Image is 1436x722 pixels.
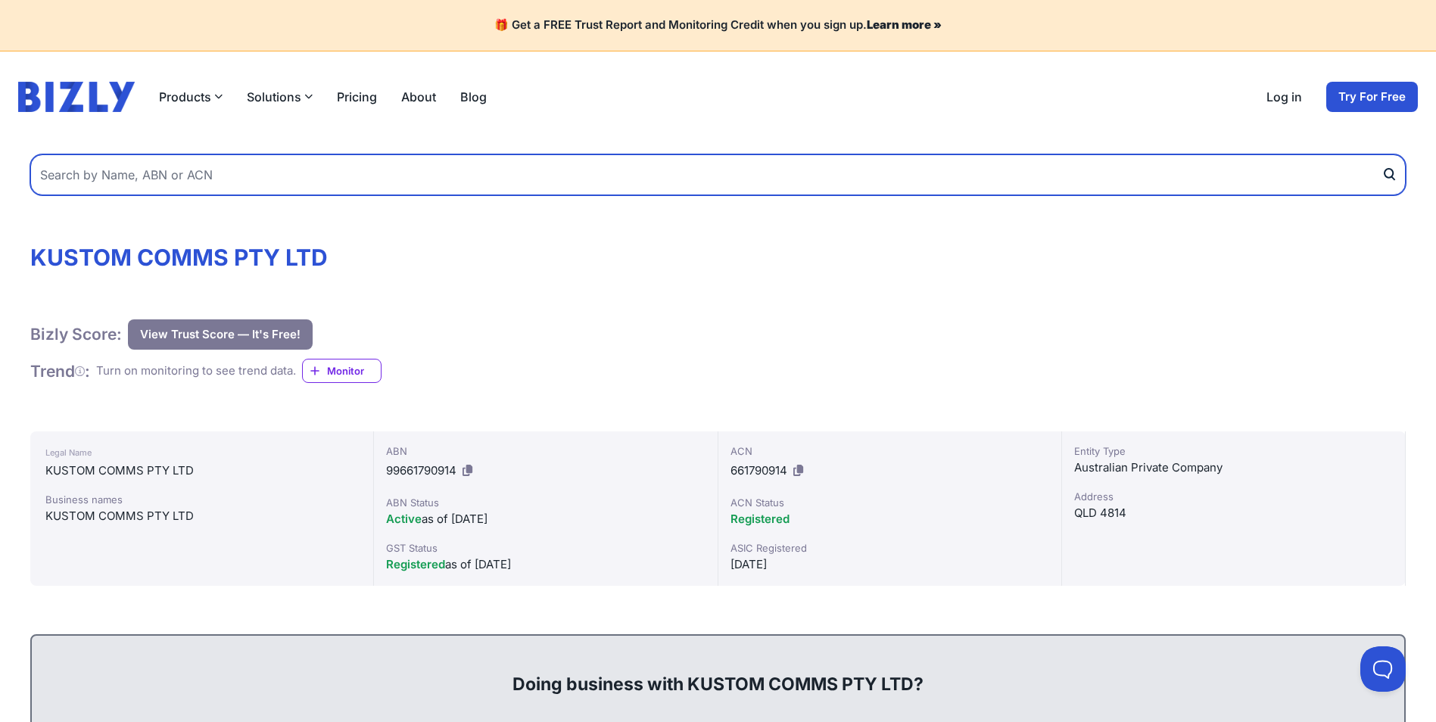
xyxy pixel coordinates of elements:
[1360,646,1406,692] iframe: Toggle Customer Support
[1326,82,1418,112] a: Try For Free
[386,512,422,526] span: Active
[730,495,1049,510] div: ACN Status
[247,88,313,106] button: Solutions
[386,510,705,528] div: as of [DATE]
[45,462,358,480] div: KUSTOM COMMS PTY LTD
[1074,504,1393,522] div: QLD 4814
[401,88,436,106] a: About
[30,324,122,344] h1: Bizly Score:
[867,17,942,32] a: Learn more »
[1074,489,1393,504] div: Address
[302,359,382,383] a: Monitor
[96,363,296,380] div: Turn on monitoring to see trend data.
[730,512,790,526] span: Registered
[30,244,1406,271] h1: KUSTOM COMMS PTY LTD
[337,88,377,106] a: Pricing
[386,557,445,571] span: Registered
[45,443,358,462] div: Legal Name
[460,88,487,106] a: Blog
[47,648,1389,696] div: Doing business with KUSTOM COMMS PTY LTD?
[1266,88,1302,106] a: Log in
[1074,459,1393,477] div: Australian Private Company
[730,463,787,478] span: 661790914
[386,556,705,574] div: as of [DATE]
[730,443,1049,459] div: ACN
[730,540,1049,556] div: ASIC Registered
[386,443,705,459] div: ABN
[30,361,90,381] h1: Trend :
[18,18,1418,33] h4: 🎁 Get a FREE Trust Report and Monitoring Credit when you sign up.
[128,319,313,350] button: View Trust Score — It's Free!
[45,492,358,507] div: Business names
[386,495,705,510] div: ABN Status
[386,540,705,556] div: GST Status
[30,154,1406,195] input: Search by Name, ABN or ACN
[730,556,1049,574] div: [DATE]
[386,463,456,478] span: 99661790914
[1074,443,1393,459] div: Entity Type
[327,363,381,378] span: Monitor
[159,88,223,106] button: Products
[45,507,358,525] div: KUSTOM COMMS PTY LTD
